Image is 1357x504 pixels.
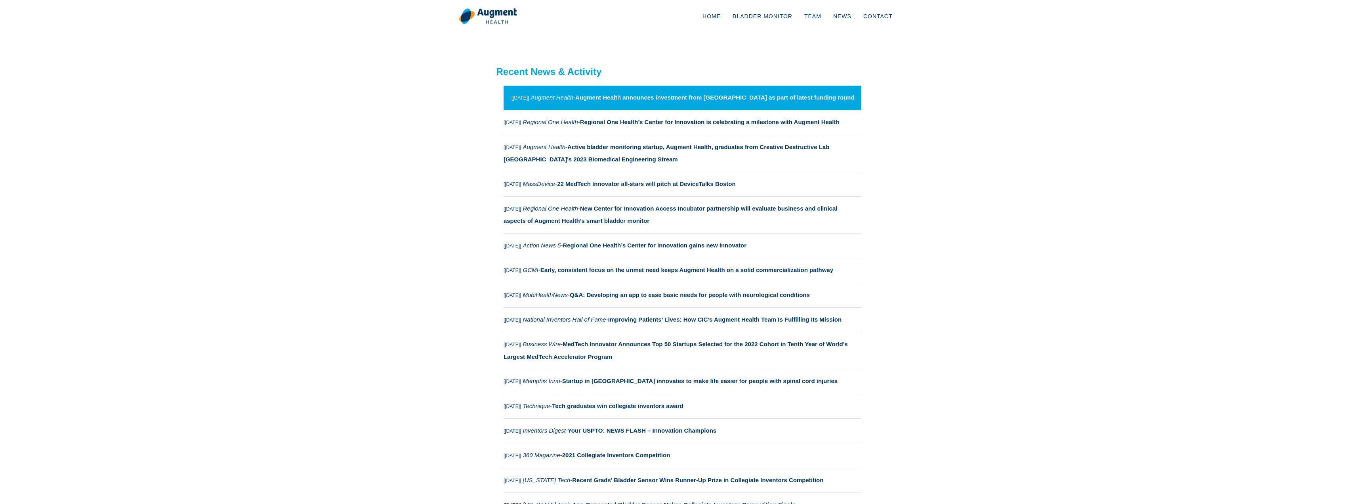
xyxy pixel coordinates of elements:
small: [[DATE]] [504,120,521,125]
a: [[DATE]] Augment Health-Augment Health announces investment from [GEOGRAPHIC_DATA] as part of lat... [504,86,861,110]
strong: 22 MedTech Innovator all-stars will pitch at DeviceTalks Boston [557,180,735,187]
strong: New Center for Innovation Access Incubator partnership will evaluate business and clinical aspect... [504,205,838,224]
strong: Startup in [GEOGRAPHIC_DATA] innovates to make life easier for people with spinal cord injuries [562,378,838,384]
i: [US_STATE] Tech [523,477,571,483]
i: GCMI [523,266,538,273]
a: Bladder Monitor [727,3,798,29]
strong: Improving Patients’ Lives: How CIC’s Augment Health Team Is Fulfilling Its Mission [608,316,842,323]
small: [[DATE]] [504,404,521,409]
a: [[DATE]] MassDevice-22 MedTech Innovator all-stars will pitch at DeviceTalks Boston [504,172,861,196]
a: [[DATE]] Memphis Inno-Startup in [GEOGRAPHIC_DATA] innovates to make life easier for people with ... [504,369,861,393]
a: [[DATE]] GCMI-Early, consistent focus on the unmet need keeps Augment Health on a solid commercia... [504,258,861,282]
small: [[DATE]] [511,95,529,101]
a: [[DATE]] Inventors Digest-Your USPTO: NEWS FLASH – Innovation Champions [504,419,861,443]
small: [[DATE]] [504,206,521,212]
a: Home [697,3,727,29]
strong: 2021 Collegiate Inventors Competition [562,452,670,458]
h2: Recent News & Activity [496,66,861,78]
a: Team [798,3,827,29]
i: National Inventors Hall of Fame [523,316,606,323]
img: logo [459,8,517,25]
i: Augment Health [531,94,574,101]
strong: Q&A: Developing an app to ease basic needs for people with neurological conditions [570,291,810,298]
i: Regional One Health [523,205,578,212]
a: [[DATE]] Augment Health-Active bladder monitoring startup, Augment Health, graduates from Creativ... [504,135,861,172]
a: [[DATE]] Technique-Tech graduates win collegiate inventors award [504,394,861,418]
small: [[DATE]] [504,145,521,150]
small: [[DATE]] [504,379,521,384]
i: MassDevice [523,180,555,187]
a: News [827,3,857,29]
small: [[DATE]] [504,453,521,458]
i: Action News 5 [523,242,561,249]
strong: Augment Health announces investment from [GEOGRAPHIC_DATA] as part of latest funding round [575,94,855,101]
a: [[DATE]] 360 Magazine-2021 Collegiate Inventors Competition [504,443,861,468]
small: [[DATE]] [504,243,521,249]
strong: Early, consistent focus on the unmet need keeps Augment Health on a solid commercialization pathway [540,266,833,273]
small: [[DATE]] [504,428,521,434]
small: [[DATE]] [504,182,521,187]
a: [[DATE]] MobiHealthNews-Q&A: Developing an app to ease basic needs for people with neurological c... [504,283,861,307]
i: Augment Health [523,144,566,150]
strong: Recent Grads’ Bladder Sensor Wins Runner-Up Prize in Collegiate Inventors Competition [572,477,823,483]
i: 360 Magazine [523,452,560,458]
i: Technique [523,402,550,409]
a: [[DATE]] Action News 5-Regional One Health’s Center for Innovation gains new innovator [504,234,861,258]
a: [[DATE]] National Inventors Hall of Fame-Improving Patients’ Lives: How CIC’s Augment Health Team... [504,308,861,332]
a: [[DATE]] [US_STATE] Tech-Recent Grads’ Bladder Sensor Wins Runner-Up Prize in Collegiate Inventor... [504,468,861,493]
strong: Regional One Health’s Center for Innovation gains new innovator [563,242,746,249]
i: Business Wire [523,341,561,347]
small: [[DATE]] [504,342,521,347]
i: MobiHealthNews [523,291,568,298]
strong: Tech graduates win collegiate inventors award [552,402,683,409]
strong: Your USPTO: NEWS FLASH – Innovation Champions [568,427,716,434]
i: Regional One Health [523,119,578,125]
i: Inventors Digest [523,427,566,434]
small: [[DATE]] [504,478,521,483]
small: [[DATE]] [504,317,521,323]
small: [[DATE]] [504,293,521,298]
a: [[DATE]] Business Wire-MedTech Innovator Announces Top 50 Startups Selected for the 2022 Cohort i... [504,332,861,369]
i: Memphis Inno [523,378,560,384]
a: [[DATE]] Regional One Health-New Center for Innovation Access Incubator partnership will evaluate... [504,197,861,233]
small: [[DATE]] [504,268,521,273]
a: Contact [857,3,899,29]
strong: MedTech Innovator Announces Top 50 Startups Selected for the 2022 Cohort in Tenth Year of World’s... [504,341,848,360]
a: [[DATE]] Regional One Health-Regional One Health’s Center for Innovation is celebrating a milesto... [504,110,861,134]
strong: Regional One Health’s Center for Innovation is celebrating a milestone with Augment Health [580,119,840,125]
strong: Active bladder monitoring startup, Augment Health, graduates from Creative Destructive Lab [GEOGR... [504,144,829,163]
